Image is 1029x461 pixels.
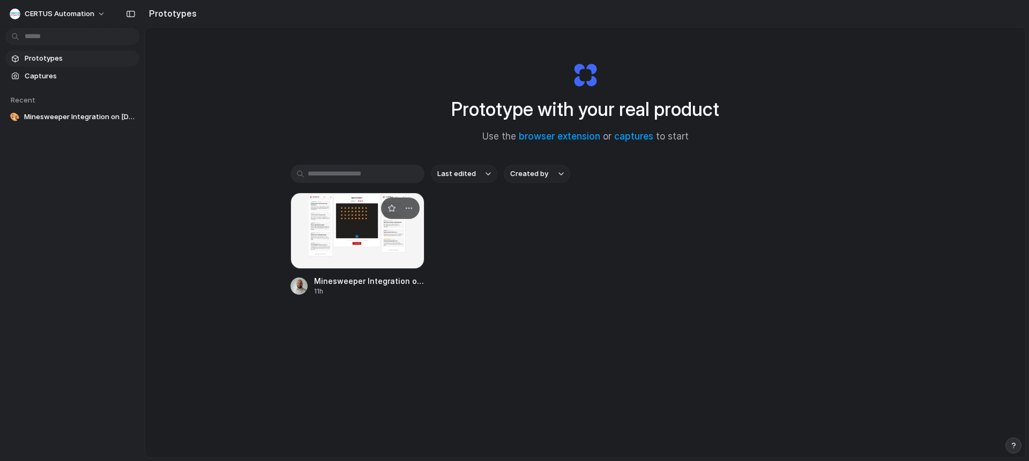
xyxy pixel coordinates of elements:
a: captures [614,131,653,142]
span: Captures [25,71,135,82]
span: Minesweeper Integration on [DOMAIN_NAME] [24,112,135,122]
button: Created by [504,165,570,183]
span: Last edited [437,169,476,179]
a: Captures [5,68,139,84]
div: 11h [314,287,424,296]
span: Use the or to start [482,130,689,144]
div: 🎨 [10,112,20,122]
h2: Prototypes [145,7,197,20]
a: Minesweeper Integration on ad.nlMinesweeper Integration on [DOMAIN_NAME]11h [290,193,424,296]
h1: Prototype with your real product [451,95,719,123]
a: Prototypes [5,50,139,67]
a: 🎨Minesweeper Integration on [DOMAIN_NAME] [5,109,139,125]
span: CERTUS Automation [25,9,94,19]
span: Created by [510,169,548,179]
span: Recent [11,96,35,104]
button: CERTUS Automation [5,5,111,23]
a: browser extension [519,131,600,142]
span: Prototypes [25,53,135,64]
span: Minesweeper Integration on [DOMAIN_NAME] [314,275,424,287]
button: Last edited [431,165,497,183]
